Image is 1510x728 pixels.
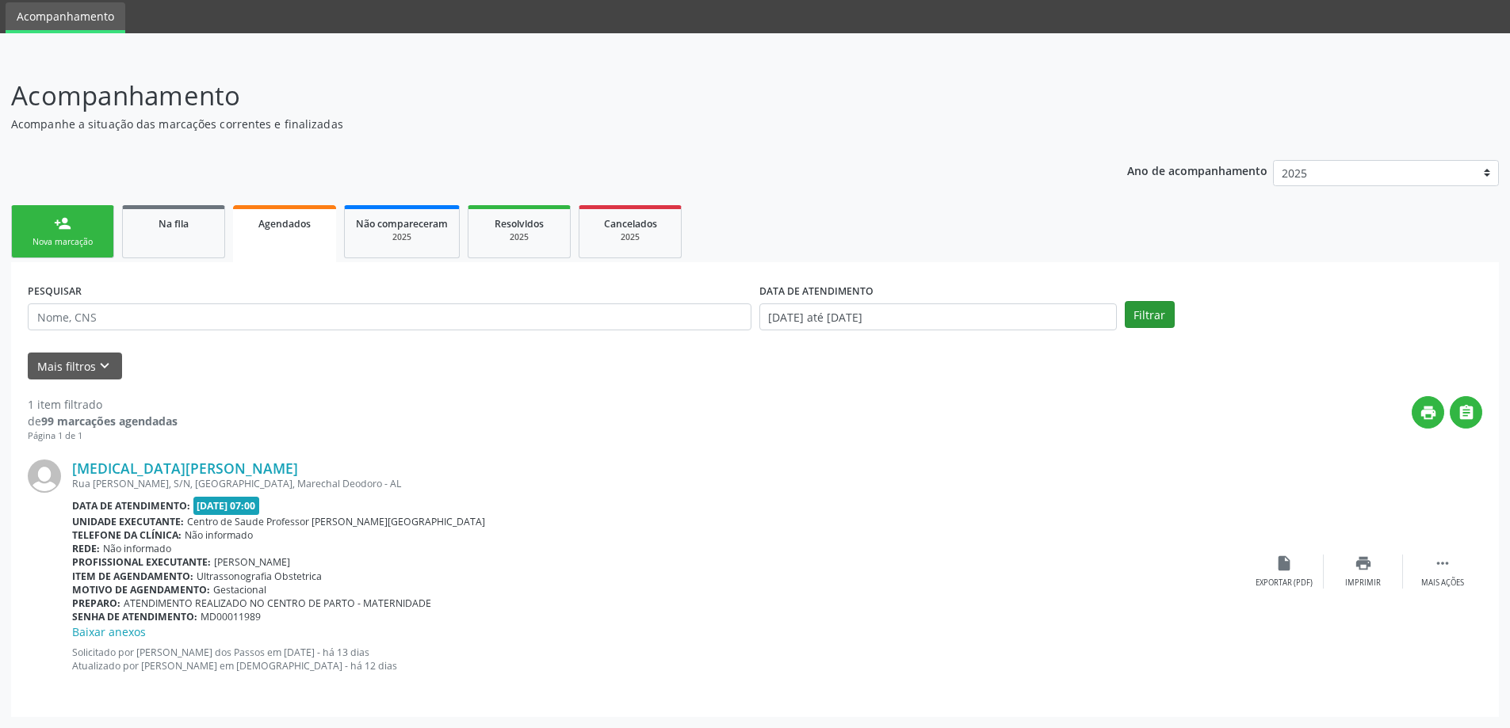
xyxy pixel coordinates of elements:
[72,646,1244,673] p: Solicitado por [PERSON_NAME] dos Passos em [DATE] - há 13 dias Atualizado por [PERSON_NAME] em [D...
[214,555,290,569] span: [PERSON_NAME]
[1355,555,1372,572] i: print
[1125,301,1175,328] button: Filtrar
[759,303,1117,330] input: Selecione um intervalo
[258,217,311,231] span: Agendados
[201,610,261,623] span: MD00011989
[72,555,211,569] b: Profissional executante:
[356,217,448,231] span: Não compareceram
[28,429,178,443] div: Página 1 de 1
[103,542,171,555] span: Não informado
[54,215,71,232] div: person_add
[11,116,1053,132] p: Acompanhe a situação das marcações correntes e finalizadas
[28,279,82,303] label: PESQUISAR
[28,303,751,330] input: Nome, CNS
[159,217,189,231] span: Na fila
[759,279,874,303] label: DATA DE ATENDIMENTO
[28,396,178,413] div: 1 item filtrado
[41,414,178,429] strong: 99 marcações agendadas
[72,610,197,623] b: Senha de atendimento:
[1458,404,1475,421] i: 
[23,236,102,248] div: Nova marcação
[1434,555,1451,572] i: 
[356,231,448,243] div: 2025
[1345,577,1381,589] div: Imprimir
[28,459,61,493] img: img
[72,542,100,555] b: Rede:
[1256,577,1313,589] div: Exportar (PDF)
[72,624,146,639] a: Baixar anexos
[124,597,431,610] span: ATENDIMENTO REALIZADO NO CENTRO DE PARTO - MATERNIDADE
[193,497,260,515] span: [DATE] 07:00
[604,217,657,231] span: Cancelados
[28,353,122,380] button: Mais filtroskeyboard_arrow_down
[197,570,322,583] span: Ultrassonografia Obstetrica
[185,528,253,542] span: Não informado
[72,459,298,477] a: [MEDICAL_DATA][PERSON_NAME]
[480,231,559,243] div: 2025
[72,570,193,583] b: Item de agendamento:
[1127,160,1267,180] p: Ano de acompanhamento
[72,499,190,513] b: Data de atendimento:
[72,477,1244,490] div: Rua [PERSON_NAME], S/N, [GEOGRAPHIC_DATA], Marechal Deodoro - AL
[1412,396,1444,429] button: print
[1421,577,1464,589] div: Mais ações
[11,76,1053,116] p: Acompanhamento
[1275,555,1293,572] i: insert_drive_file
[6,2,125,33] a: Acompanhamento
[72,528,182,542] b: Telefone da clínica:
[591,231,670,243] div: 2025
[1420,404,1437,421] i: print
[72,515,184,528] b: Unidade executante:
[96,357,113,375] i: keyboard_arrow_down
[72,597,120,610] b: Preparo:
[187,515,485,528] span: Centro de Saude Professor [PERSON_NAME][GEOGRAPHIC_DATA]
[72,583,210,597] b: Motivo de agendamento:
[213,583,266,597] span: Gestacional
[495,217,544,231] span: Resolvidos
[1450,396,1482,429] button: 
[28,413,178,429] div: de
